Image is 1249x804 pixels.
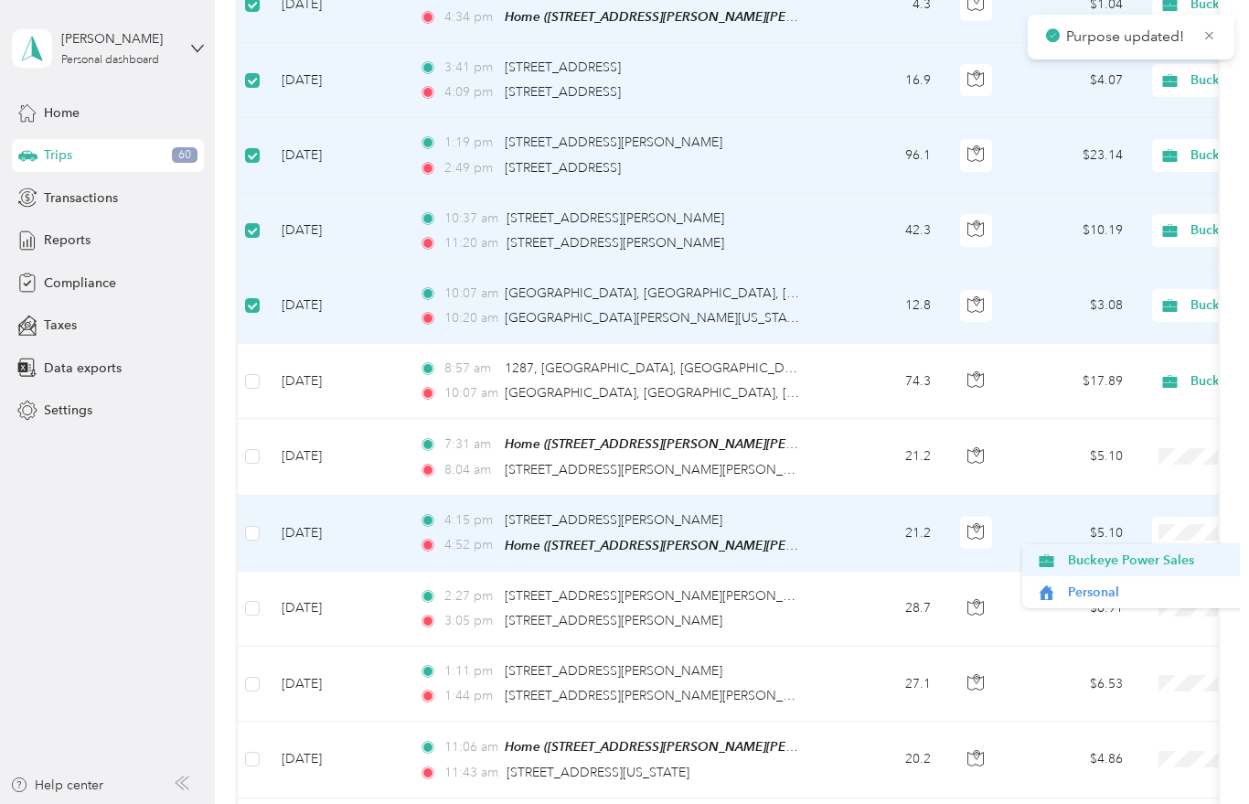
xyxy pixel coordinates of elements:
[444,763,498,783] span: 11:43 am
[825,194,945,269] td: 42.3
[444,661,496,681] span: 1:11 pm
[267,43,404,118] td: [DATE]
[505,134,722,150] span: [STREET_ADDRESS][PERSON_NAME]
[825,118,945,193] td: 96.1
[444,586,496,606] span: 2:27 pm
[267,722,404,798] td: [DATE]
[44,359,122,378] span: Data exports
[507,235,724,251] span: [STREET_ADDRESS][PERSON_NAME]
[1009,647,1137,722] td: $6.53
[505,613,722,628] span: [STREET_ADDRESS][PERSON_NAME]
[61,29,176,48] div: [PERSON_NAME]
[505,84,621,100] span: [STREET_ADDRESS]
[825,496,945,572] td: 21.2
[44,230,91,250] span: Reports
[1009,572,1137,647] td: $6.91
[825,647,945,722] td: 27.1
[267,118,404,193] td: [DATE]
[505,310,944,326] span: [GEOGRAPHIC_DATA][PERSON_NAME][US_STATE], [GEOGRAPHIC_DATA]
[1009,344,1137,419] td: $17.89
[44,273,116,293] span: Compliance
[444,383,496,403] span: 10:07 am
[444,133,496,153] span: 1:19 pm
[507,765,689,780] span: [STREET_ADDRESS][US_STATE]
[1009,118,1137,193] td: $23.14
[1068,583,1237,602] span: Personal
[505,588,824,604] span: [STREET_ADDRESS][PERSON_NAME][PERSON_NAME]
[444,233,498,253] span: 11:20 am
[505,360,1208,376] span: 1287, [GEOGRAPHIC_DATA], [GEOGRAPHIC_DATA], [GEOGRAPHIC_DATA], [US_STATE], 44321, [GEOGRAPHIC_DATA]
[444,611,496,631] span: 3:05 pm
[444,686,496,706] span: 1:44 pm
[444,82,496,102] span: 4:09 pm
[825,722,945,798] td: 20.2
[825,269,945,344] td: 12.8
[825,344,945,419] td: 74.3
[825,419,945,495] td: 21.2
[505,512,722,528] span: [STREET_ADDRESS][PERSON_NAME]
[44,401,92,420] span: Settings
[505,462,824,477] span: [STREET_ADDRESS][PERSON_NAME][PERSON_NAME]
[61,55,159,66] div: Personal dashboard
[1009,722,1137,798] td: $4.86
[267,344,404,419] td: [DATE]
[44,103,80,123] span: Home
[507,210,724,226] span: [STREET_ADDRESS][PERSON_NAME]
[1068,551,1237,570] span: Buckeye Power Sales
[505,663,722,679] span: [STREET_ADDRESS][PERSON_NAME]
[444,284,496,304] span: 10:07 am
[505,436,977,452] span: Home ([STREET_ADDRESS][PERSON_NAME][PERSON_NAME][PERSON_NAME])
[825,43,945,118] td: 16.9
[444,460,496,480] span: 8:04 am
[1009,496,1137,572] td: $5.10
[444,209,498,229] span: 10:37 am
[444,7,496,27] span: 4:34 pm
[825,572,945,647] td: 28.7
[505,160,621,176] span: [STREET_ADDRESS]
[505,59,621,75] span: [STREET_ADDRESS]
[267,647,404,722] td: [DATE]
[267,572,404,647] td: [DATE]
[44,316,77,335] span: Taxes
[1066,26,1189,48] p: Purpose updated!
[444,58,496,78] span: 3:41 pm
[44,145,72,165] span: Trips
[267,194,404,269] td: [DATE]
[444,434,496,455] span: 7:31 am
[267,419,404,495] td: [DATE]
[444,510,496,531] span: 4:15 pm
[505,9,977,25] span: Home ([STREET_ADDRESS][PERSON_NAME][PERSON_NAME][PERSON_NAME])
[505,739,977,755] span: Home ([STREET_ADDRESS][PERSON_NAME][PERSON_NAME][PERSON_NAME])
[505,538,977,553] span: Home ([STREET_ADDRESS][PERSON_NAME][PERSON_NAME][PERSON_NAME])
[444,158,496,178] span: 2:49 pm
[444,737,496,757] span: 11:06 am
[1009,419,1137,495] td: $5.10
[444,308,496,328] span: 10:20 am
[444,359,496,379] span: 8:57 am
[505,688,824,703] span: [STREET_ADDRESS][PERSON_NAME][PERSON_NAME]
[1009,269,1137,344] td: $3.08
[267,496,404,572] td: [DATE]
[267,269,404,344] td: [DATE]
[10,776,103,795] button: Help center
[172,147,197,164] span: 60
[44,188,118,208] span: Transactions
[1147,702,1249,804] iframe: Everlance-gr Chat Button Frame
[1009,43,1137,118] td: $4.07
[444,535,496,555] span: 4:52 pm
[1009,194,1137,269] td: $10.19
